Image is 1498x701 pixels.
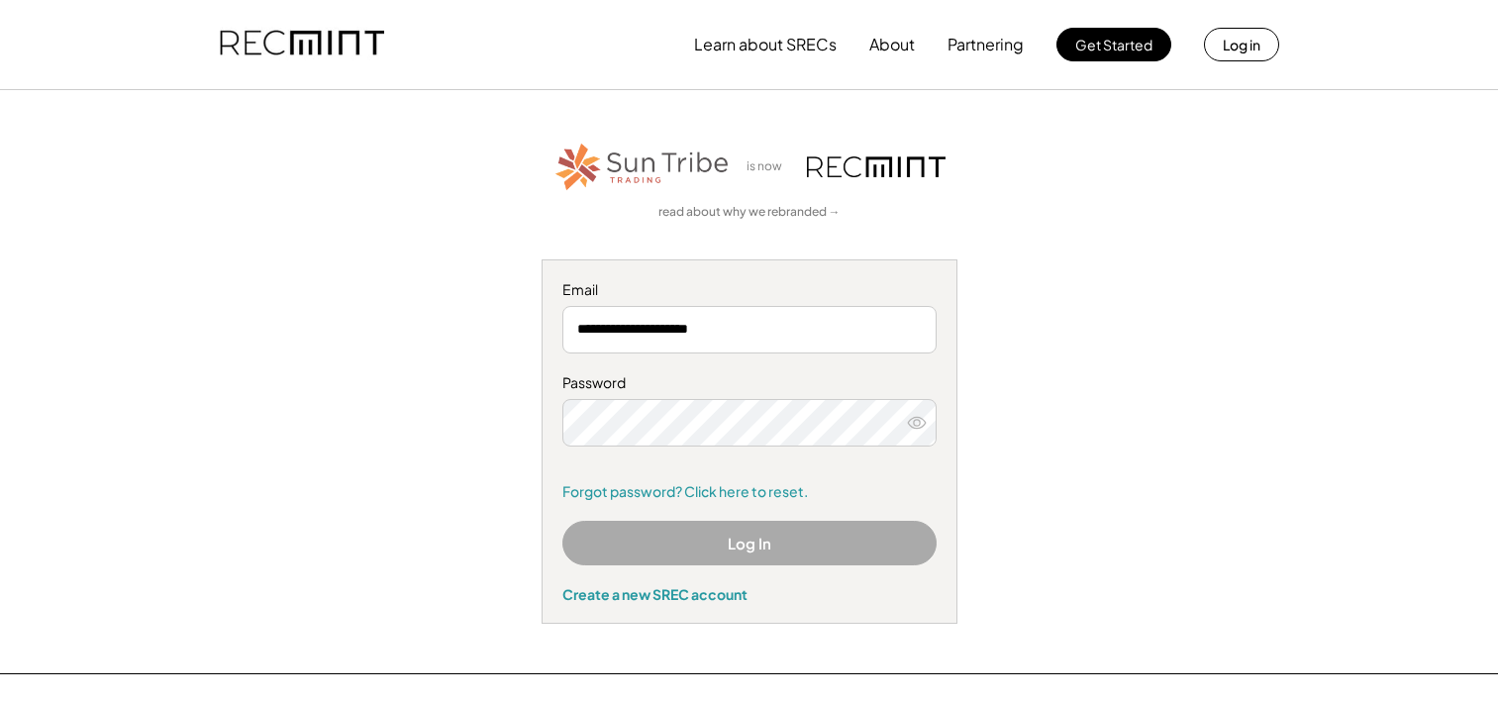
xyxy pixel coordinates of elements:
[807,156,946,177] img: recmint-logotype%403x.png
[562,482,937,502] a: Forgot password? Click here to reset.
[694,25,837,64] button: Learn about SRECs
[562,521,937,565] button: Log In
[948,25,1024,64] button: Partnering
[553,140,732,194] img: STT_Horizontal_Logo%2B-%2BColor.png
[1056,28,1171,61] button: Get Started
[220,11,384,78] img: recmint-logotype%403x.png
[562,373,937,393] div: Password
[562,280,937,300] div: Email
[562,585,937,603] div: Create a new SREC account
[1204,28,1279,61] button: Log in
[742,158,797,175] div: is now
[658,204,841,221] a: read about why we rebranded →
[869,25,915,64] button: About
